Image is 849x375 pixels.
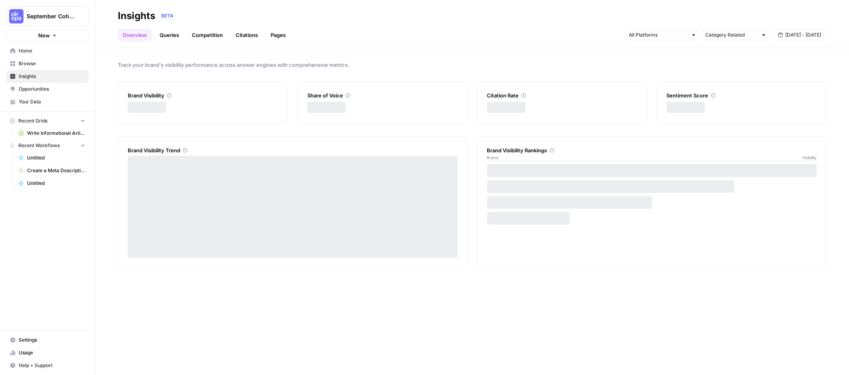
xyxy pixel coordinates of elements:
span: Visibility [802,154,817,161]
a: Create a Meta Description ([PERSON_NAME]) [15,164,89,177]
button: [DATE] - [DATE] [773,30,827,40]
a: Settings [6,334,89,346]
a: Opportunities [6,83,89,95]
span: Write Informational Article [27,130,85,137]
span: Browse [19,60,85,67]
span: Home [19,47,85,54]
div: Share of Voice [307,91,457,99]
a: Untitled [15,177,89,190]
a: Write Informational Article [15,127,89,140]
div: Brand Visibility [128,91,278,99]
span: Untitled [27,180,85,187]
img: September Cohort Logo [9,9,23,23]
div: Citation Rate [487,91,637,99]
input: Category Related [705,31,758,39]
span: Settings [19,336,85,344]
span: Opportunities [19,85,85,93]
span: Insights [19,73,85,80]
a: Usage [6,346,89,359]
a: Queries [155,29,184,41]
input: All Platforms [629,31,688,39]
a: Overview [118,29,152,41]
span: September Cohort [27,12,75,20]
span: Recent Grids [18,117,47,124]
div: Brand Visibility Rankings [487,146,817,154]
button: Recent Workflows [6,140,89,152]
a: Browse [6,57,89,70]
button: Help + Support [6,359,89,372]
button: Workspace: September Cohort [6,6,89,26]
a: Competition [187,29,228,41]
a: Citations [231,29,263,41]
a: Home [6,45,89,57]
span: [DATE] - [DATE] [785,31,821,39]
span: New [38,31,50,39]
div: Sentiment Score [667,91,817,99]
span: Help + Support [19,362,85,369]
span: Recent Workflows [18,142,60,149]
div: Insights [118,10,155,22]
span: Create a Meta Description ([PERSON_NAME]) [27,167,85,174]
span: Untitled [27,154,85,161]
button: Recent Grids [6,115,89,127]
button: New [6,29,89,41]
div: BETA [158,12,176,20]
span: Usage [19,349,85,356]
a: Your Data [6,95,89,108]
span: Your Data [19,98,85,105]
span: Brand [487,154,499,161]
a: Untitled [15,152,89,164]
div: Brand Visibility Trend [128,146,458,154]
span: Track your brand's visibility performance across answer engines with comprehensive metrics. [118,61,827,69]
a: Insights [6,70,89,83]
a: Pages [266,29,291,41]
